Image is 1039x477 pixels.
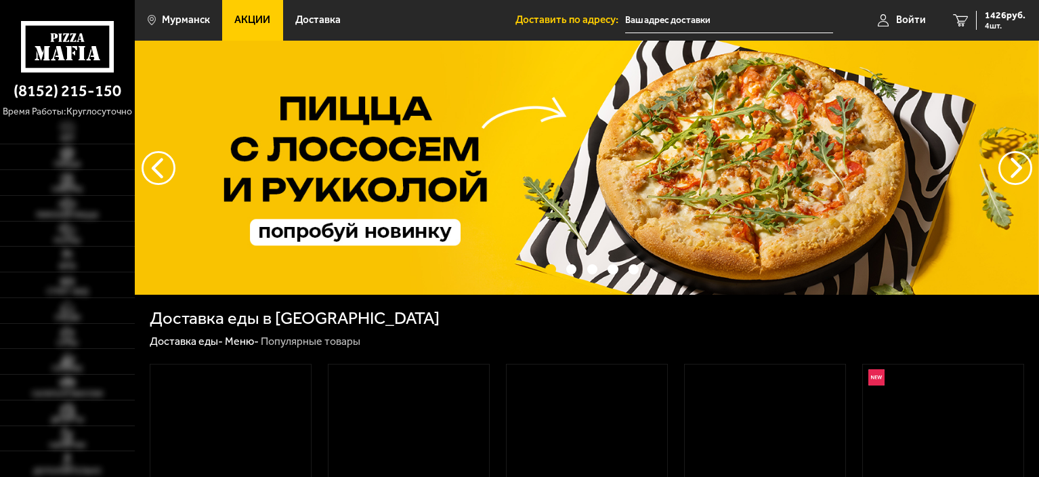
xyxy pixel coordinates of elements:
span: Доставка [295,15,341,25]
button: предыдущий [998,151,1032,185]
button: точки переключения [545,264,555,274]
button: точки переключения [566,264,576,274]
button: точки переключения [587,264,597,274]
div: Популярные товары [261,335,360,349]
button: следующий [142,151,175,185]
span: Акции [234,15,270,25]
span: Войти [896,15,926,25]
a: Доставка еды- [150,335,223,348]
span: Мурманск [162,15,210,25]
span: Доставить по адресу: [515,15,625,25]
a: Меню- [225,335,259,348]
button: точки переключения [608,264,618,274]
button: точки переключения [629,264,639,274]
span: 4 шт. [985,22,1025,30]
span: 1426 руб. [985,11,1025,20]
h1: Доставка еды в [GEOGRAPHIC_DATA] [150,310,440,327]
input: Ваш адрес доставки [625,8,833,33]
img: Новинка [868,369,885,386]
